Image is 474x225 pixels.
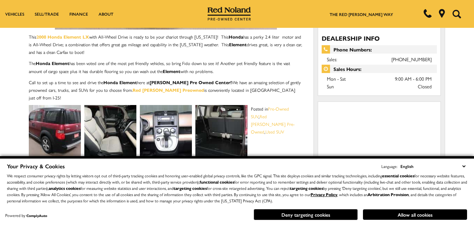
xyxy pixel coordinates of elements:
div: Language: [381,164,397,168]
button: Open the search field [450,0,464,27]
img: Cargo Space 2008 Honda Element Pet Friendly SUV for sale Colorado Springs [195,105,247,157]
span: Closed [418,82,432,90]
span: Phone Numbers: [322,45,437,54]
a: 2008 Honda Element LX [36,33,89,40]
a: Pre-Owned SUV [251,105,289,120]
img: Red Noland Pre-Owned [208,7,251,21]
span: Sales: [327,56,337,63]
a: Red Noland Pre-Owned [208,9,251,16]
h3: Dealership Info [322,35,437,42]
strong: essential cookies [382,172,414,179]
strong: [PERSON_NAME] Pre Owned Center! [150,79,232,86]
strong: functional cookies [200,179,234,185]
span: Mon - Sat [327,75,346,82]
img: 2008 Honda Element Pet Friendly SUV for sale Red Noland Used [140,105,192,157]
a: The Red [PERSON_NAME] Way [330,11,393,17]
a: Red [PERSON_NAME] Pre-Owned [251,113,295,135]
a: ComplyAuto [26,213,47,218]
span: Sun [327,83,334,90]
p: Call to set up a time to see and drive the here at We have an amazing selection of gently preowne... [29,79,303,102]
strong: Honda [229,33,243,40]
select: Language Select [399,162,467,170]
button: Allow all cookies [363,209,467,220]
a: Privacy Policy [311,191,337,198]
strong: Element [229,41,247,48]
strong: Element [163,68,180,74]
span: Sales Hours: [322,65,437,73]
span: Your Privacy & Cookies [7,162,65,170]
img: 2008 Honda Element Pet Friendly SUV for sale Red Noland PreOwned [84,105,136,157]
a: [PHONE_NUMBER] [391,56,432,63]
strong: targeting cookies [173,185,207,191]
p: This with All-Wheel Drive is ready to be your chariot through [US_STATE]! This has a perky 2.4 li... [29,33,303,56]
span: 9:00 AM - 6:00 PM [395,75,432,82]
strong: Honda Element [103,79,137,86]
iframe: Dealer location map [322,105,437,158]
strong: Honda Element [36,60,69,66]
div: Powered by [5,213,47,218]
strong: targeting cookies [290,185,323,191]
strong: Arbitration Provision [367,191,409,198]
img: 2008 Honda Element Pet Friendly SUV for sale Colorado Springs [29,105,81,157]
a: Used SUV [265,128,284,135]
p: The has been voted one of the most pet friendly vehicles, so bring Fido down to see it! Another p... [29,59,303,75]
a: Red [PERSON_NAME] Preowned [133,87,204,93]
button: Deny targeting cookies [254,209,358,220]
p: We respect consumer privacy rights by letting visitors opt out of third-party tracking cookies an... [7,172,467,204]
strong: analytics cookies [49,185,81,191]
